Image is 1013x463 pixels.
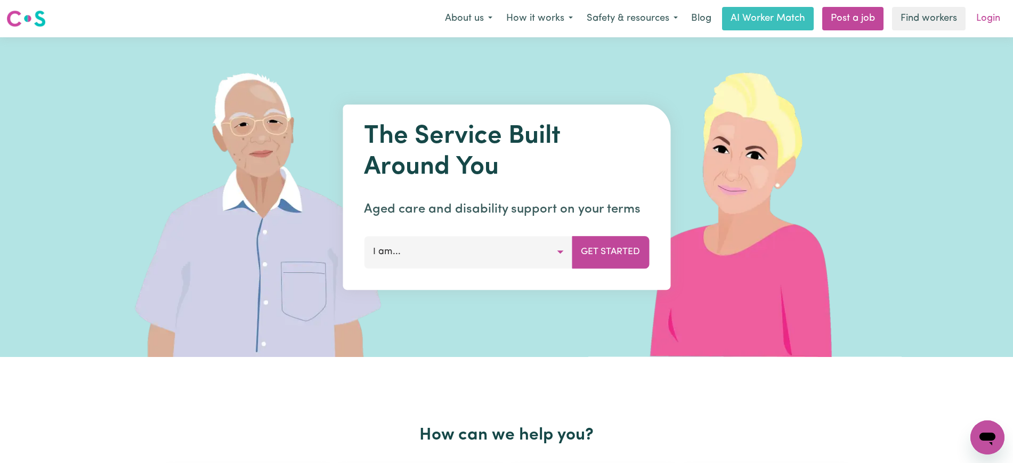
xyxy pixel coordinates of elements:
a: Post a job [822,7,884,30]
a: Login [970,7,1007,30]
a: AI Worker Match [722,7,814,30]
button: I am... [364,236,572,268]
h1: The Service Built Around You [364,121,649,183]
button: Safety & resources [580,7,685,30]
a: Blog [685,7,718,30]
button: About us [438,7,499,30]
p: Aged care and disability support on your terms [364,200,649,219]
a: Find workers [892,7,966,30]
img: Careseekers logo [6,9,46,28]
button: How it works [499,7,580,30]
a: Careseekers logo [6,6,46,31]
button: Get Started [572,236,649,268]
iframe: Button to launch messaging window [970,420,1004,454]
h2: How can we help you? [161,425,852,445]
